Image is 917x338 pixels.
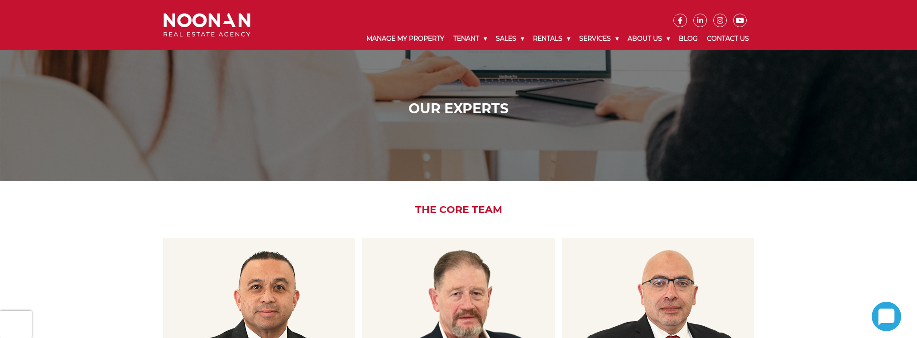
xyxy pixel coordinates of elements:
a: Contact Us [702,27,754,50]
a: Rentals [528,27,575,50]
h1: Our Experts [166,101,751,117]
a: About Us [623,27,674,50]
a: Services [575,27,623,50]
a: Manage My Property [362,27,449,50]
h2: The Core Team [157,204,760,216]
a: Sales [491,27,528,50]
a: Blog [674,27,702,50]
a: Tenant [449,27,491,50]
img: Noonan Real Estate Agency [163,13,250,37]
